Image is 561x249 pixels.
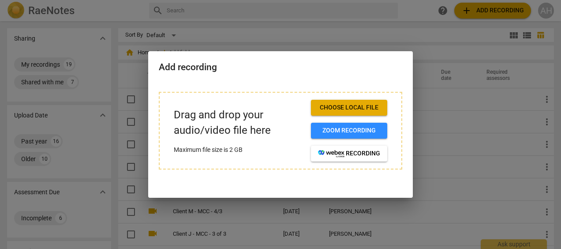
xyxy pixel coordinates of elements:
span: Zoom recording [318,126,380,135]
button: recording [311,146,387,162]
button: Choose local file [311,100,387,116]
p: Maximum file size is 2 GB [174,145,304,155]
h2: Add recording [159,62,402,73]
span: Choose local file [318,103,380,112]
p: Drag and drop your audio/video file here [174,107,304,138]
span: recording [318,149,380,158]
button: Zoom recording [311,123,387,139]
